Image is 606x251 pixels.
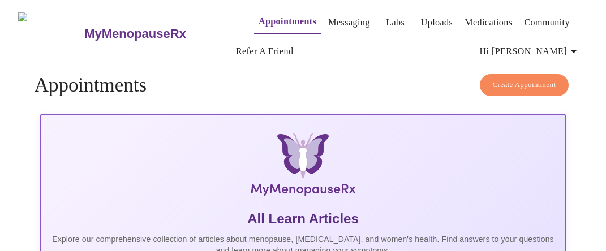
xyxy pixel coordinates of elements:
img: MyMenopauseRx Logo [18,12,83,55]
h5: All Learn Articles [50,210,556,228]
a: MyMenopauseRx [83,14,231,54]
a: Medications [465,15,512,31]
a: Refer a Friend [236,44,294,59]
button: Medications [460,11,517,34]
button: Messaging [324,11,374,34]
a: Uploads [421,15,453,31]
button: Community [519,11,574,34]
h4: Appointments [35,74,572,97]
span: Create Appointment [493,79,556,92]
button: Refer a Friend [231,40,298,63]
h3: MyMenopauseRx [84,27,186,41]
a: Community [524,15,570,31]
span: Hi [PERSON_NAME] [480,44,581,59]
a: Messaging [328,15,369,31]
a: Labs [386,15,405,31]
button: Uploads [416,11,458,34]
button: Appointments [254,10,321,34]
button: Create Appointment [480,74,569,96]
button: Labs [377,11,414,34]
img: MyMenopauseRx Logo [129,133,476,201]
a: Appointments [259,14,316,29]
button: Hi [PERSON_NAME] [475,40,585,63]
